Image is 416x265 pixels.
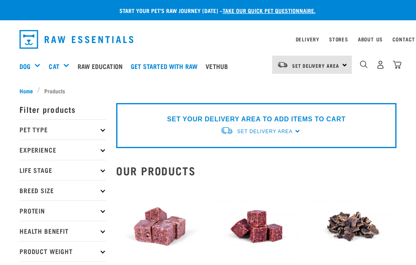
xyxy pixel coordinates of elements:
[49,61,59,71] a: Cat
[220,126,233,135] img: van-moving.png
[19,86,396,95] nav: breadcrumbs
[19,99,106,119] p: Filter products
[329,38,348,41] a: Stores
[19,200,106,221] p: Protein
[19,180,106,200] p: Breed Size
[19,221,106,241] p: Health Benefit
[19,241,106,261] p: Product Weight
[19,119,106,140] p: Pet Type
[392,38,415,41] a: Contact
[19,30,133,49] img: Raw Essentials Logo
[204,50,234,82] a: Vethub
[376,60,385,69] img: user.png
[277,61,288,69] img: van-moving.png
[116,164,396,177] h2: Our Products
[167,114,345,124] p: SET YOUR DELIVERY AREA TO ADD ITEMS TO CART
[19,160,106,180] p: Life Stage
[360,60,368,68] img: home-icon-1@2x.png
[393,60,401,69] img: home-icon@2x.png
[358,38,383,41] a: About Us
[292,64,339,67] span: Set Delivery Area
[129,50,204,82] a: Get started with Raw
[296,38,319,41] a: Delivery
[223,9,316,12] a: take our quick pet questionnaire.
[19,61,30,71] a: Dog
[19,86,37,95] a: Home
[19,86,33,95] span: Home
[13,27,403,52] nav: dropdown navigation
[76,50,129,82] a: Raw Education
[19,140,106,160] p: Experience
[237,129,292,134] span: Set Delivery Area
